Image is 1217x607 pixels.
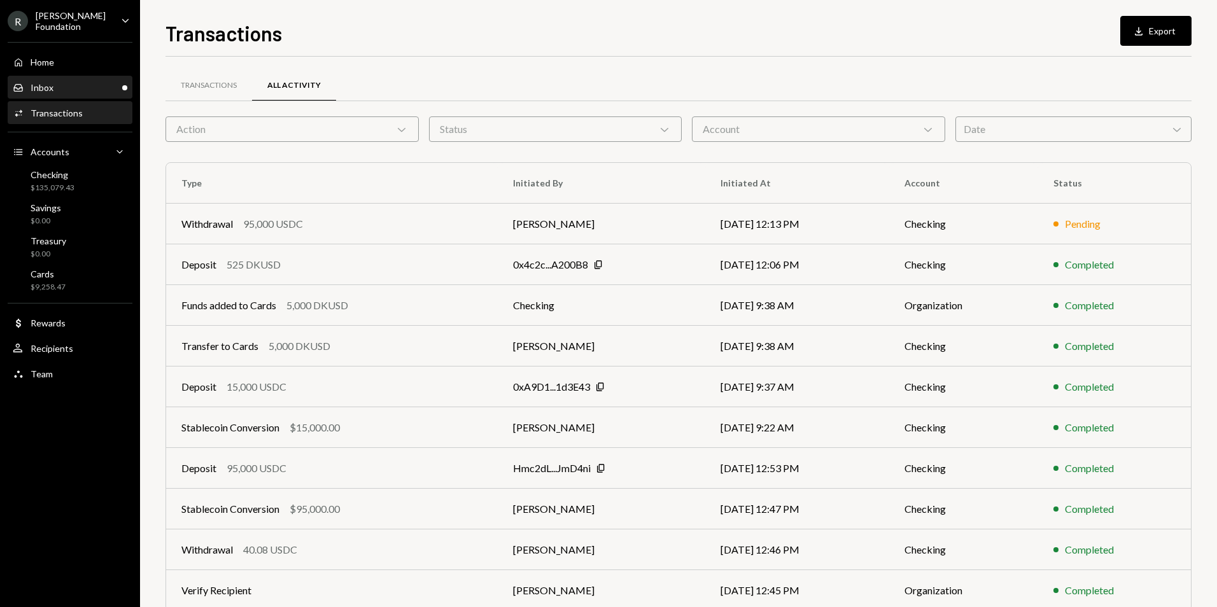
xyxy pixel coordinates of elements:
div: 95,000 USDC [227,461,286,476]
div: Funds added to Cards [181,298,276,313]
td: [DATE] 9:38 AM [705,285,889,326]
th: Type [166,163,498,204]
div: Withdrawal [181,216,233,232]
div: Recipients [31,343,73,354]
div: Team [31,368,53,379]
div: $135,079.43 [31,183,74,193]
div: Inbox [31,82,53,93]
div: Completed [1065,420,1114,435]
div: Completed [1065,501,1114,517]
a: Cards$9,258.47 [8,265,132,295]
div: 525 DKUSD [227,257,281,272]
a: Accounts [8,140,132,163]
div: Home [31,57,54,67]
a: Transactions [165,69,252,102]
td: Checking [889,244,1038,285]
div: 5,000 DKUSD [269,338,330,354]
td: Checking [889,448,1038,489]
div: Stablecoin Conversion [181,420,279,435]
div: 5,000 DKUSD [286,298,348,313]
div: Deposit [181,461,216,476]
div: Cards [31,269,66,279]
td: [PERSON_NAME] [498,204,705,244]
a: Inbox [8,76,132,99]
div: Date [955,116,1192,142]
td: Checking [889,204,1038,244]
div: Stablecoin Conversion [181,501,279,517]
a: Recipients [8,337,132,359]
a: All Activity [252,69,336,102]
th: Initiated By [498,163,705,204]
div: [PERSON_NAME] Foundation [36,10,111,32]
div: Hmc2dL...JmD4ni [513,461,591,476]
div: Completed [1065,338,1114,354]
div: $0.00 [31,249,66,260]
div: Completed [1065,542,1114,557]
div: Completed [1065,298,1114,313]
a: Savings$0.00 [8,199,132,229]
div: Deposit [181,379,216,394]
div: Completed [1065,583,1114,598]
td: Checking [889,489,1038,529]
a: Team [8,362,132,385]
div: 0x4c2c...A200B8 [513,257,588,272]
div: Withdrawal [181,542,233,557]
td: [DATE] 12:46 PM [705,529,889,570]
div: $9,258.47 [31,282,66,293]
div: 95,000 USDC [243,216,303,232]
td: [DATE] 12:13 PM [705,204,889,244]
div: Transfer to Cards [181,338,258,354]
div: 15,000 USDC [227,379,286,394]
a: Transactions [8,101,132,124]
div: All Activity [267,80,321,91]
a: Checking$135,079.43 [8,165,132,196]
td: [DATE] 9:37 AM [705,366,889,407]
button: Export [1120,16,1192,46]
div: Rewards [31,317,66,328]
td: [PERSON_NAME] [498,326,705,366]
td: [PERSON_NAME] [498,529,705,570]
td: [DATE] 12:47 PM [705,489,889,529]
td: [DATE] 9:22 AM [705,407,889,448]
div: Completed [1065,257,1114,272]
td: [DATE] 12:53 PM [705,448,889,489]
div: 40.08 USDC [243,542,297,557]
div: Status [429,116,682,142]
div: Checking [31,169,74,180]
td: Checking [889,407,1038,448]
td: Checking [889,326,1038,366]
div: R [8,11,28,31]
a: Home [8,50,132,73]
td: [PERSON_NAME] [498,407,705,448]
a: Rewards [8,311,132,334]
div: Accounts [31,146,69,157]
div: Completed [1065,461,1114,476]
th: Account [889,163,1038,204]
td: [DATE] 9:38 AM [705,326,889,366]
div: 0xA9D1...1d3E43 [513,379,590,394]
div: Savings [31,202,61,213]
div: Transactions [181,80,237,91]
td: [DATE] 12:06 PM [705,244,889,285]
div: $95,000.00 [290,501,340,517]
div: $15,000.00 [290,420,340,435]
td: Checking [889,529,1038,570]
div: Completed [1065,379,1114,394]
a: Treasury$0.00 [8,232,132,262]
th: Initiated At [705,163,889,204]
td: Organization [889,285,1038,326]
td: Checking [498,285,705,326]
div: Treasury [31,235,66,246]
td: [PERSON_NAME] [498,489,705,529]
div: Deposit [181,257,216,272]
div: $0.00 [31,216,61,227]
div: Action [165,116,419,142]
td: Checking [889,366,1038,407]
div: Pending [1065,216,1101,232]
th: Status [1038,163,1191,204]
div: Account [692,116,945,142]
div: Transactions [31,108,83,118]
h1: Transactions [165,20,282,46]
